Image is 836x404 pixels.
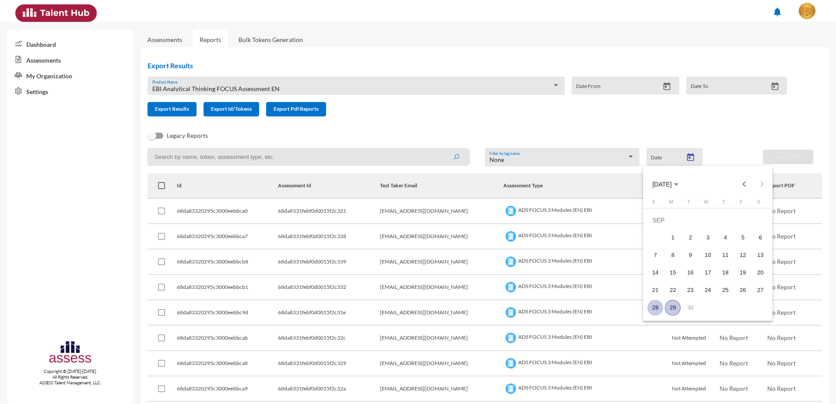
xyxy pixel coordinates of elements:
[665,300,681,316] div: 29
[717,230,733,246] div: 4
[681,299,699,316] td: September 30, 2025
[699,264,717,281] td: September 17, 2025
[717,199,734,208] th: Thursday
[752,281,769,299] td: September 27, 2025
[734,281,752,299] td: September 26, 2025
[682,282,698,298] div: 23
[752,246,769,264] td: September 13, 2025
[700,247,716,263] div: 10
[700,265,716,281] div: 17
[752,247,768,263] div: 13
[752,282,768,298] div: 27
[700,230,716,246] div: 3
[717,264,734,281] td: September 18, 2025
[700,282,716,298] div: 24
[647,282,663,298] div: 21
[646,281,664,299] td: September 21, 2025
[717,247,733,263] div: 11
[734,199,752,208] th: Friday
[699,246,717,264] td: September 10, 2025
[681,199,699,208] th: Tuesday
[665,247,681,263] div: 8
[717,229,734,246] td: September 4, 2025
[752,230,768,246] div: 6
[752,229,769,246] td: September 6, 2025
[646,211,769,229] td: SEP
[664,199,681,208] th: Monday
[717,265,733,281] div: 18
[717,281,734,299] td: September 25, 2025
[735,247,751,263] div: 12
[752,199,769,208] th: Saturday
[647,300,663,316] div: 28
[681,264,699,281] td: September 16, 2025
[752,264,769,281] td: September 20, 2025
[665,265,681,281] div: 15
[647,265,663,281] div: 14
[734,246,752,264] td: September 12, 2025
[664,264,681,281] td: September 15, 2025
[646,264,664,281] td: September 14, 2025
[752,265,768,281] div: 20
[647,247,663,263] div: 7
[717,282,733,298] div: 25
[664,246,681,264] td: September 8, 2025
[664,229,681,246] td: September 1, 2025
[646,199,664,208] th: Sunday
[681,246,699,264] td: September 9, 2025
[646,299,664,316] td: September 28, 2025
[735,282,751,298] div: 26
[682,300,698,316] div: 30
[681,229,699,246] td: September 2, 2025
[682,230,698,246] div: 2
[699,229,717,246] td: September 3, 2025
[734,229,752,246] td: September 5, 2025
[665,230,681,246] div: 1
[645,176,685,193] button: Choose month and year
[753,176,770,193] button: Next month
[699,281,717,299] td: September 24, 2025
[717,246,734,264] td: September 11, 2025
[652,181,671,188] span: [DATE]
[664,281,681,299] td: September 22, 2025
[734,264,752,281] td: September 19, 2025
[682,265,698,281] div: 16
[646,246,664,264] td: September 7, 2025
[735,265,751,281] div: 19
[681,281,699,299] td: September 23, 2025
[665,282,681,298] div: 22
[735,176,753,193] button: Previous month
[682,247,698,263] div: 9
[699,199,717,208] th: Wednesday
[735,230,751,246] div: 5
[664,299,681,316] td: September 29, 2025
